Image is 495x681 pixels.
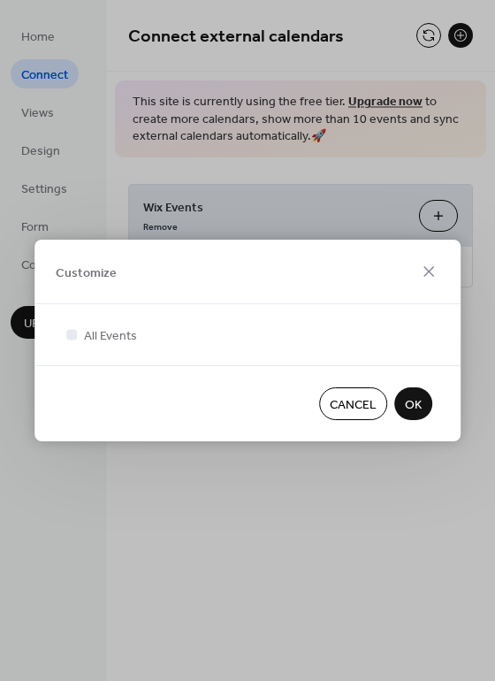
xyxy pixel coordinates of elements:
[319,387,387,420] button: Cancel
[405,396,422,415] span: OK
[394,387,432,420] button: OK
[84,327,137,346] span: All Events
[56,264,117,282] span: Customize
[330,396,377,415] span: Cancel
